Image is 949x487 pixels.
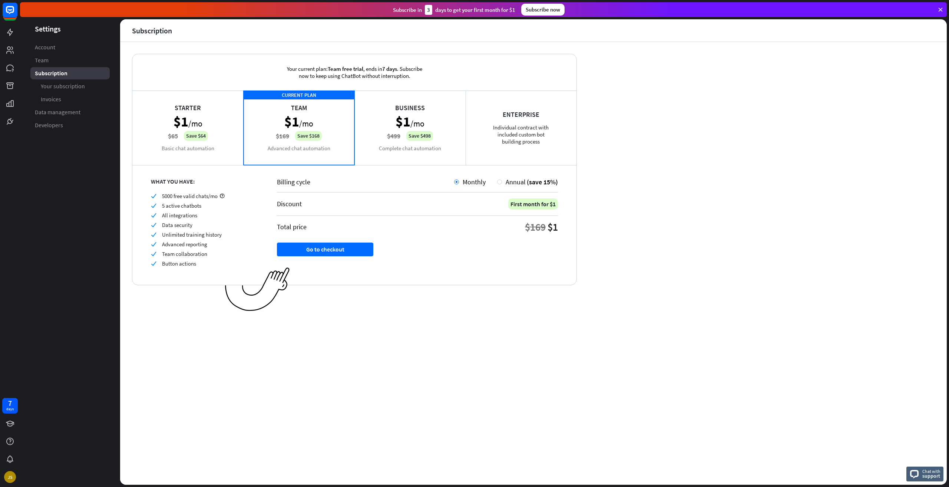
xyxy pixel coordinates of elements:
span: Your subscription [41,82,85,90]
a: 7 days [2,398,18,414]
span: Team [35,56,49,64]
i: check [151,203,156,208]
i: check [151,241,156,247]
span: Subscription [35,69,67,77]
i: check [151,222,156,228]
div: Billing cycle [277,178,454,186]
header: Settings [20,24,120,34]
span: Chat with [922,468,940,475]
span: Team collaboration [162,250,207,257]
div: $1 [548,220,558,234]
a: Data management [30,106,110,118]
a: Your subscription [30,80,110,92]
div: Subscribe in days to get your first month for $1 [393,5,515,15]
a: Team [30,54,110,66]
span: Annual [506,178,526,186]
span: support [922,473,940,479]
span: Monthly [463,178,486,186]
div: Total price [277,223,307,231]
div: Subscription [132,26,172,35]
span: 7 days [382,65,397,72]
span: Invoices [41,95,61,103]
div: JS [4,471,16,483]
span: All integrations [162,212,197,219]
img: ec979a0a656117aaf919.png [225,267,290,312]
i: check [151,213,156,218]
a: Developers [30,119,110,131]
i: check [151,251,156,257]
div: days [6,407,14,412]
div: $169 [525,220,546,234]
span: Advanced reporting [162,241,207,248]
div: Your current plan: , ends in . Subscribe now to keep using ChatBot without interruption. [275,54,434,91]
i: check [151,193,156,199]
span: (save 15%) [527,178,558,186]
div: 3 [425,5,432,15]
button: Go to checkout [277,243,373,256]
div: WHAT YOU HAVE: [151,178,258,185]
i: check [151,232,156,237]
button: Open LiveChat chat widget [6,3,28,25]
a: Invoices [30,93,110,105]
div: Discount [277,200,302,208]
div: Subscribe now [521,4,565,16]
span: Button actions [162,260,196,267]
div: First month for $1 [508,198,558,210]
span: Developers [35,121,63,129]
span: Unlimited training history [162,231,222,238]
i: check [151,261,156,266]
span: 5 active chatbots [162,202,201,209]
span: Data security [162,221,192,228]
div: 7 [8,400,12,407]
span: Data management [35,108,80,116]
span: Account [35,43,55,51]
span: Team free trial [328,65,363,72]
a: Account [30,41,110,53]
span: 5000 free valid chats/mo [162,193,218,200]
